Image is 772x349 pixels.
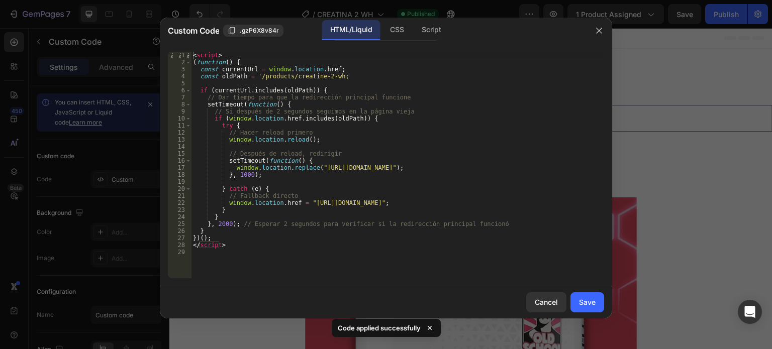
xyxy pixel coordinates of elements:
[240,26,279,35] span: .gzP6X8v84r
[168,101,191,108] div: 8
[168,150,191,157] div: 15
[168,157,191,164] div: 16
[168,242,191,249] div: 28
[168,115,191,122] div: 10
[168,59,191,66] div: 2
[168,220,191,227] div: 25
[526,292,566,312] button: Cancel
[168,206,191,213] div: 23
[168,25,219,37] span: Custom Code
[13,62,46,72] div: CODIGO 2
[168,164,191,171] div: 17
[168,171,191,178] div: 18
[168,192,191,199] div: 21
[414,20,449,40] div: Script
[168,66,191,73] div: 3
[168,73,191,80] div: 4
[168,94,191,101] div: 7
[168,199,191,206] div: 22
[168,185,191,192] div: 20
[168,122,191,129] div: 11
[738,300,762,324] div: Open Intercom Messenger
[168,178,191,185] div: 19
[168,52,191,59] div: 1
[168,80,191,87] div: 5
[382,20,412,40] div: CSS
[168,227,191,235] div: 26
[322,20,380,40] div: HTML/Liquid
[209,103,395,139] a: QUIERO VER MAS DETALLESDEL PRODUCTO
[297,107,307,115] div: 0
[168,87,191,94] div: 6
[168,108,191,115] div: 9
[168,143,191,150] div: 14
[240,109,363,133] p: QUIERO VER MAS DETALLES DEL PRODUCTO
[570,292,604,312] button: Save
[338,323,421,333] p: Code applied successfully
[535,297,558,307] div: Cancel
[579,297,596,307] div: Save
[168,136,191,143] div: 13
[168,213,191,220] div: 24
[168,129,191,136] div: 12
[223,25,283,37] button: .gzP6X8v84r
[168,235,191,242] div: 27
[168,249,191,256] div: 29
